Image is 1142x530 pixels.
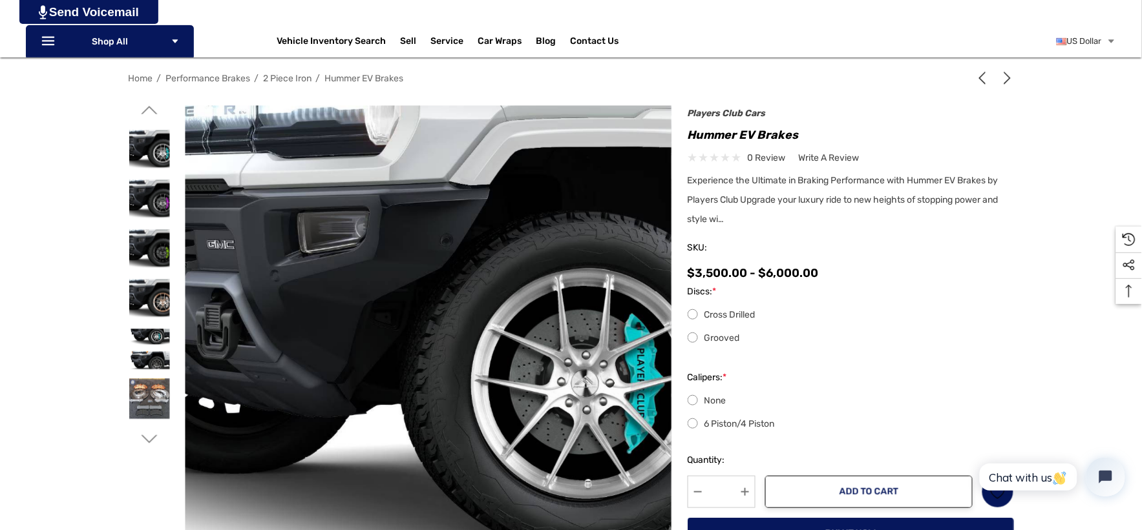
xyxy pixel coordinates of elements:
label: Quantity: [688,453,756,468]
a: Car Wraps [478,28,536,54]
a: 2 Piece Iron [264,73,312,84]
button: Add to Cart [765,476,973,508]
span: Experience the Ultimate in Braking Performance with Hummer EV Brakes by Players Club Upgrade your... [688,175,999,225]
svg: Top [1116,285,1142,298]
span: 0 review [748,150,786,166]
svg: Icon Line [40,34,59,49]
img: PjwhLS0gR2VuZXJhdG9yOiBHcmF2aXQuaW8gLS0+PHN2ZyB4bWxucz0iaHR0cDovL3d3dy53My5vcmcvMjAwMC9zdmciIHhtb... [39,5,47,19]
span: Write a Review [799,152,860,164]
a: Vehicle Inventory Search [277,36,386,50]
svg: Go to slide 2 of 6 [141,102,157,118]
svg: Social Media [1123,259,1136,272]
svg: Icon Arrow Down [171,37,180,46]
a: Players Club Cars [688,108,766,119]
nav: Breadcrumb [129,67,1014,90]
img: Hummer EV Brakes [129,130,170,170]
label: None [688,393,1014,409]
a: Next [996,72,1014,85]
span: Sell [401,36,417,50]
a: Service [431,36,464,50]
img: Hummer EV Brakes [129,378,170,419]
svg: Go to slide 4 of 6 [141,431,157,447]
p: Shop All [26,25,194,57]
a: Contact Us [571,36,619,50]
a: Sell [401,28,431,54]
a: Home [129,73,153,84]
svg: Recently Viewed [1123,233,1136,246]
span: Car Wraps [478,36,522,50]
a: Blog [536,36,556,50]
label: Cross Drilled [688,307,1014,323]
img: Hummer EV Brakes [129,329,170,369]
label: Calipers: [688,370,1014,385]
img: Hummer EV Brakes [129,179,170,220]
label: Discs: [688,284,1014,300]
label: 6 Piston/4 Piston [688,416,1014,432]
img: Hummer EV Brakes [129,229,170,270]
a: Performance Brakes [166,73,251,84]
a: Previous [976,72,994,85]
a: USD [1057,28,1116,54]
span: SKU: [688,239,752,257]
a: Write a Review [799,150,860,166]
span: $3,500.00 - $6,000.00 [688,266,819,280]
h1: Hummer EV Brakes [688,125,1014,145]
img: Hummer EV Brakes [129,279,170,320]
a: Hummer EV Brakes [325,73,404,84]
label: Grooved [688,331,1014,346]
iframe: Tidio Chat [966,447,1136,507]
